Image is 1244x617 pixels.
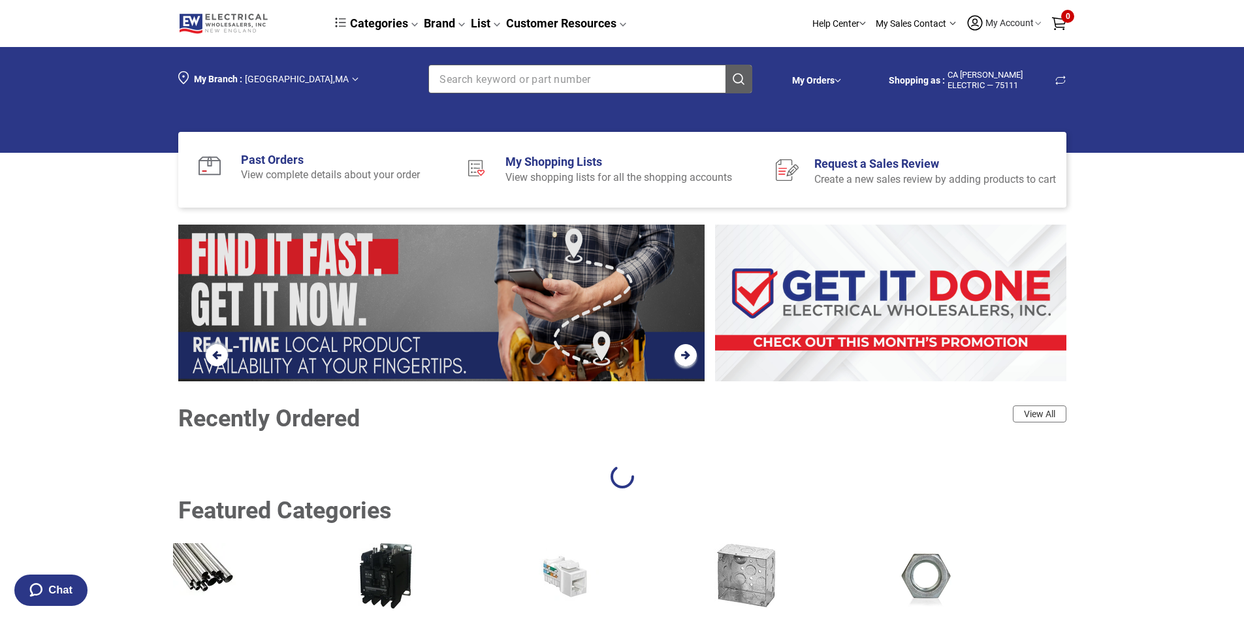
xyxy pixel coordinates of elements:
div: My Sales Contact [876,8,956,40]
img: Logo [178,12,273,35]
div: Create a new sales review by adding products to cart [809,171,1056,185]
button: Next Slide [675,344,697,366]
p: Help Center [812,17,859,31]
div: My Orders [792,62,841,99]
img: d9a4b98d-a87c-4813-ac03-9b0292e6cd65___62e4026bb5860403ad49fd7cb9366958.svg [183,140,236,192]
button: My Account [966,14,1042,34]
img: Arrow [352,77,359,82]
div: Featured Categories [178,498,1066,524]
span: My Branch : [194,74,242,84]
span: 0 [1061,10,1074,23]
span: CA SENECAL ELECTRIC - 75111 [889,75,948,86]
img: dcb64e45f5418a636573a8ace67a09fc.svg [335,18,346,27]
img: Arrow [949,22,956,25]
img: db86e7b8-eea1-4461-942a-600acecff2ee___a0edd7bba8c932fdfdfa47368f12ac46.svg [765,148,809,192]
a: My Shopping Lists [500,155,602,169]
div: Current slide is 2 of 4 [178,225,705,381]
section: slider [178,225,705,381]
img: Contactor [353,543,419,609]
span: Chat [48,584,72,596]
button: Previous Slide [206,344,228,366]
input: Clear search fieldSearch Products [429,65,705,93]
div: View complete details about your order [236,166,420,181]
div: Section row [178,57,1066,101]
a: List [471,16,501,30]
button: Search Products [726,65,752,93]
span: My Account [984,18,1035,28]
img: Repeat Icon [1055,72,1066,88]
a: Categories [335,16,419,30]
div: Help Center [812,8,866,40]
img: conduit [173,543,238,609]
span: Change Shopping Account [1055,72,1066,88]
div: Section row [178,57,773,101]
a: Past Orders [236,153,304,167]
a: Request a Sales Review [814,157,942,171]
button: Chat [13,573,89,607]
div: Recently Ordered [178,405,360,432]
div: Section row [792,62,841,99]
div: Section row [773,62,1066,99]
a: Logo [178,12,311,35]
span: [GEOGRAPHIC_DATA] , MA [245,74,349,84]
img: ethernet connectors [534,543,599,609]
div: View shopping lists for all the shopping accounts [500,169,732,183]
span: CA [PERSON_NAME] ELECTRIC — 75111 [948,70,1052,90]
img: 215b2279-c40c-409e-9416-c99363f07178___c115fa6c6e02b6c33e75f011dc424a9e.svg [453,144,500,192]
img: hex nuts [894,543,959,609]
div: Section row [711,8,1066,40]
a: View All [1013,405,1066,422]
a: Customer Resources [506,16,627,30]
a: My Orders [792,75,835,86]
img: switch boxes [714,543,779,609]
a: Brand [424,16,466,30]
